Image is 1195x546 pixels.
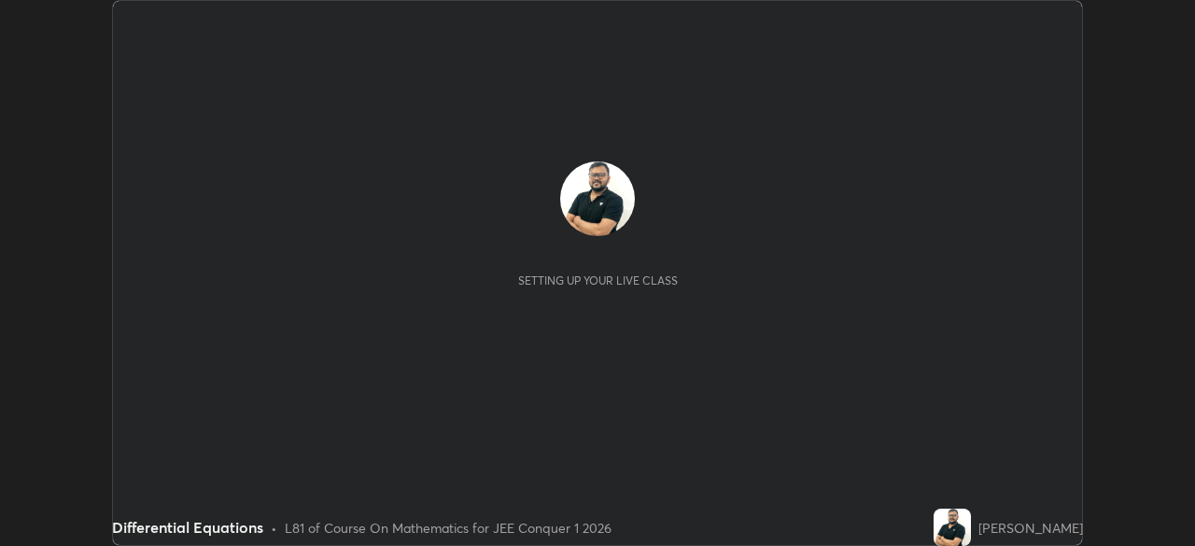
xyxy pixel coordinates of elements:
[112,516,263,539] div: Differential Equations
[271,518,277,538] div: •
[560,161,635,236] img: f98899dc132a48bf82b1ca03f1bb1e20.jpg
[934,509,971,546] img: f98899dc132a48bf82b1ca03f1bb1e20.jpg
[285,518,612,538] div: L81 of Course On Mathematics for JEE Conquer 1 2026
[518,273,678,287] div: Setting up your live class
[978,518,1083,538] div: [PERSON_NAME]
